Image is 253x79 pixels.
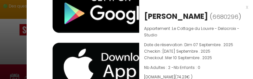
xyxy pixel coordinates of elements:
span: Nb Enfants : 0 [174,65,200,70]
p: Checkout : [144,55,248,61]
div: [PERSON_NAME] [144,11,208,21]
span: [DATE] Septembre . 2025 [162,48,210,54]
div: x [139,3,248,11]
span: Mer 10 Septembre . 2025 [165,55,212,60]
span: Dim 07 Septembre . 2025 [184,42,233,47]
span: Nb Adultes : 2 - [144,65,200,70]
span: Le Cottage du Louvre - Delacroix - Studio [144,26,239,38]
p: Checkin : [144,48,248,55]
p: Date de réservation : [144,42,248,48]
button: Ouvrir le widget de chat LiveChat [5,3,25,22]
p: Appartement : [144,25,248,38]
span: ( ) [210,12,241,21]
span: 6680296 [212,13,238,21]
